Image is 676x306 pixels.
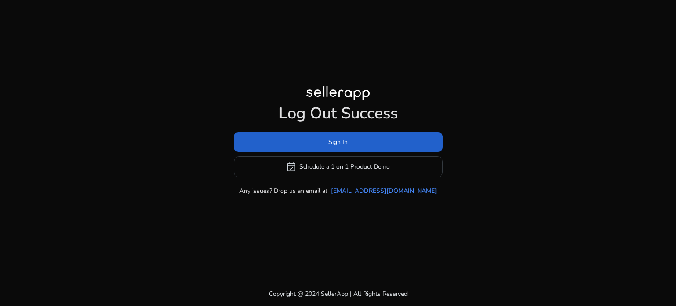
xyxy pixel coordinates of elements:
span: Sign In [328,137,348,147]
button: event_availableSchedule a 1 on 1 Product Demo [234,156,443,177]
a: [EMAIL_ADDRESS][DOMAIN_NAME] [331,186,437,195]
h1: Log Out Success [234,104,443,123]
span: event_available [286,162,297,172]
button: Sign In [234,132,443,152]
p: Any issues? Drop us an email at [239,186,327,195]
